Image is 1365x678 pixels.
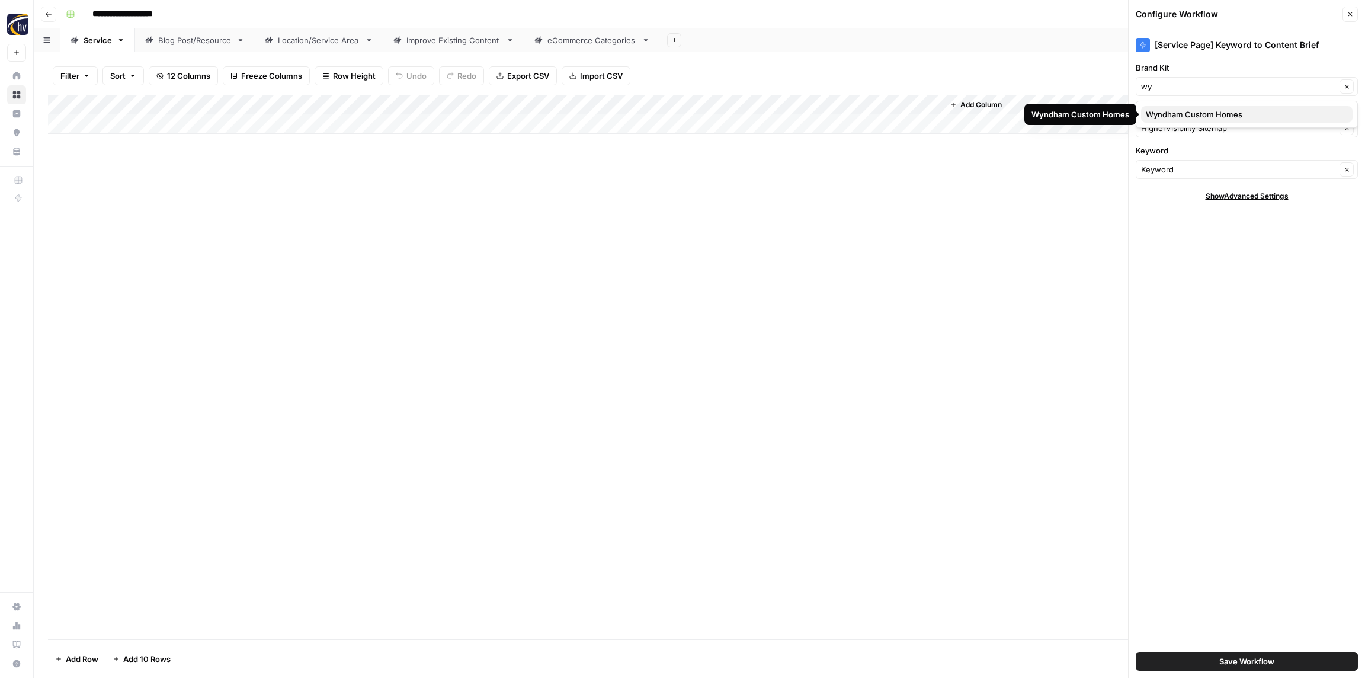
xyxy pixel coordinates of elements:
[105,650,178,669] button: Add 10 Rows
[945,97,1007,113] button: Add Column
[383,28,524,52] a: Improve Existing Content
[7,66,26,85] a: Home
[1141,81,1336,92] input: HigherVisibility
[489,66,557,85] button: Export CSV
[278,34,360,46] div: Location/Service Area
[1141,164,1336,175] input: Keyword
[60,70,79,82] span: Filter
[457,70,476,82] span: Redo
[241,70,302,82] span: Freeze Columns
[315,66,383,85] button: Row Height
[66,653,98,665] span: Add Row
[123,653,171,665] span: Add 10 Rows
[53,66,98,85] button: Filter
[1219,655,1274,667] span: Save Workflow
[84,34,112,46] div: Service
[1136,38,1358,52] div: [Service Page] Keyword to Content Brief
[547,34,637,46] div: eCommerce Categories
[1136,62,1358,73] label: Brand Kit
[149,66,218,85] button: 12 Columns
[48,650,105,669] button: Add Row
[406,70,427,82] span: Undo
[333,70,376,82] span: Row Height
[507,70,549,82] span: Export CSV
[255,28,383,52] a: Location/Service Area
[110,70,126,82] span: Sort
[406,34,501,46] div: Improve Existing Content
[7,9,26,39] button: Workspace: HigherVisibility
[7,104,26,123] a: Insights
[388,66,434,85] button: Undo
[158,34,232,46] div: Blog Post/Resource
[167,70,210,82] span: 12 Columns
[7,635,26,654] a: Learning Hub
[1136,652,1358,671] button: Save Workflow
[135,28,255,52] a: Blog Post/Resource
[60,28,135,52] a: Service
[580,70,623,82] span: Import CSV
[1206,191,1289,202] span: Show Advanced Settings
[7,597,26,616] a: Settings
[7,654,26,673] button: Help + Support
[1136,145,1358,156] label: Keyword
[1141,122,1336,134] input: HigherVisibility Sitemap
[7,14,28,35] img: HigherVisibility Logo
[439,66,484,85] button: Redo
[524,28,660,52] a: eCommerce Categories
[1146,108,1343,120] span: Wyndham Custom Homes
[562,66,630,85] button: Import CSV
[7,85,26,104] a: Browse
[7,142,26,161] a: Your Data
[7,123,26,142] a: Opportunities
[223,66,310,85] button: Freeze Columns
[7,616,26,635] a: Usage
[102,66,144,85] button: Sort
[1031,108,1129,120] div: Wyndham Custom Homes
[960,100,1002,110] span: Add Column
